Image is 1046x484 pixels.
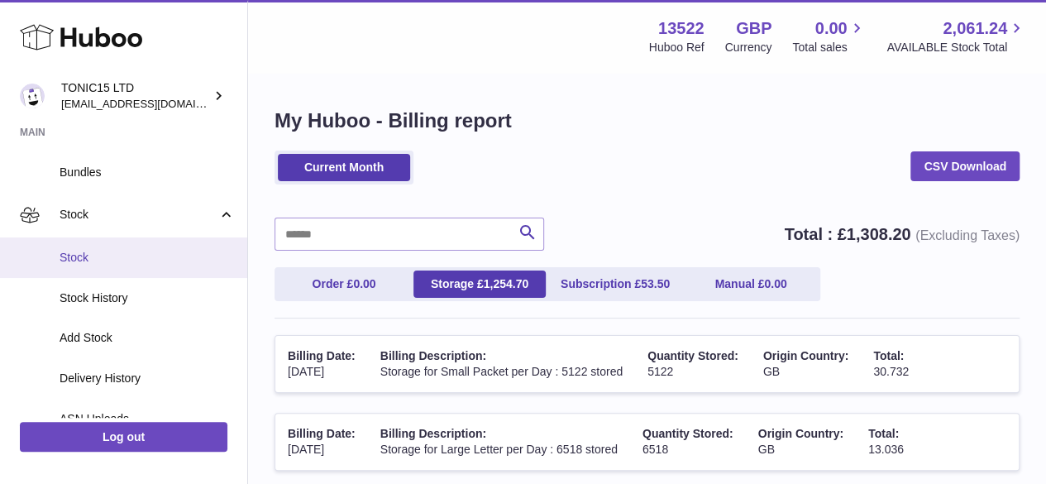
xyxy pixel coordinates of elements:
span: Billing Description: [380,349,486,362]
span: Stock [60,207,217,223]
a: 0.00 Total sales [792,17,866,55]
span: Origin Country: [763,349,848,362]
span: 53.50 [641,277,670,290]
span: Quantity Stored: [647,349,738,362]
span: 1,308.20 [847,225,911,243]
span: 0.00 [353,277,375,290]
td: 6518 [630,414,746,470]
div: TONIC15 LTD [61,80,210,112]
span: Stock History [60,290,235,306]
a: Storage £1,254.70 [413,271,546,298]
a: Log out [20,422,227,452]
span: Total: [868,427,899,440]
strong: Total : £ [784,225,1020,243]
td: Storage for Small Packet per Day : 5122 stored [368,336,635,392]
img: internalAdmin-13522@internal.huboo.com [20,84,45,108]
span: Total: [873,349,904,362]
strong: 13522 [658,17,704,40]
td: GB [751,336,861,392]
div: Huboo Ref [649,40,704,55]
span: Delivery History [60,371,235,386]
a: Order £0.00 [278,271,410,298]
a: Manual £0.00 [685,271,817,298]
span: Billing Description: [380,427,486,440]
span: 1,254.70 [484,277,529,290]
span: Stock [60,250,235,266]
span: 13.036 [868,443,904,456]
a: Current Month [278,154,410,181]
span: 2,061.24 [943,17,1007,40]
span: 30.732 [873,365,909,378]
span: (Excluding Taxes) [915,228,1020,242]
a: CSV Download [910,151,1020,181]
div: Currency [725,40,772,55]
h1: My Huboo - Billing report [275,108,1020,134]
span: AVAILABLE Stock Total [886,40,1026,55]
span: Origin Country: [758,427,843,440]
span: ASN Uploads [60,411,235,427]
span: Quantity Stored: [642,427,733,440]
span: Billing Date: [288,349,356,362]
a: 2,061.24 AVAILABLE Stock Total [886,17,1026,55]
span: 0.00 [764,277,786,290]
span: Total sales [792,40,866,55]
td: [DATE] [275,336,368,392]
span: 0.00 [815,17,848,40]
span: [EMAIL_ADDRESS][DOMAIN_NAME] [61,97,243,110]
strong: GBP [736,17,771,40]
td: [DATE] [275,414,368,470]
td: GB [746,414,856,470]
span: Add Stock [60,330,235,346]
td: Storage for Large Letter per Day : 6518 stored [368,414,630,470]
span: Bundles [60,165,235,180]
td: 5122 [635,336,751,392]
span: Billing Date: [288,427,356,440]
a: Subscription £53.50 [549,271,681,298]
